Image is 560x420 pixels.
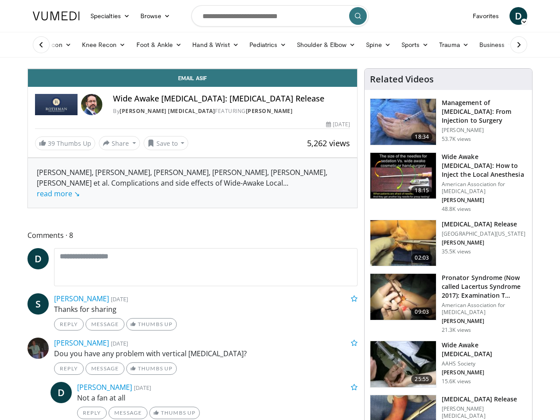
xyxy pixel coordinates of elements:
a: Reply [77,407,107,419]
p: 48.8K views [442,206,471,213]
a: Thumbs Up [126,362,176,375]
a: Pediatrics [244,36,292,54]
a: read more ↘ [37,189,80,198]
a: D [509,7,527,25]
span: 5,262 views [307,138,350,148]
a: Reply [54,318,84,331]
a: 18:34 Management of [MEDICAL_DATA]: From Injection to Surgery [PERSON_NAME] 53.7K views [370,98,527,145]
a: [PERSON_NAME] [77,382,132,392]
h3: Pronator Syndrome (Now called Lacertus Syndrome 2017): Examination T… [442,273,527,300]
h4: Wide Awake [MEDICAL_DATA]: [MEDICAL_DATA] Release [113,94,350,104]
a: Message [86,318,124,331]
img: 110489_0000_2.png.150x105_q85_crop-smart_upscale.jpg [370,99,436,145]
img: Q2xRg7exoPLTwO8X4xMDoxOjBrO-I4W8_1.150x105_q85_crop-smart_upscale.jpg [370,153,436,199]
img: Avatar [81,94,102,115]
a: 02:03 [MEDICAL_DATA] Release [GEOGRAPHIC_DATA][US_STATE] [PERSON_NAME] 35.5K views [370,220,527,267]
small: [DATE] [134,384,151,392]
a: Business [474,36,519,54]
a: [PERSON_NAME] [54,294,109,303]
p: [PERSON_NAME] [442,197,527,204]
p: [PERSON_NAME] [442,127,527,134]
p: American Association for [MEDICAL_DATA] [442,181,527,195]
div: By FEATURING [113,107,350,115]
a: Foot & Ankle [131,36,187,54]
a: 09:03 Pronator Syndrome (Now called Lacertus Syndrome 2017): Examination T… American Association ... [370,273,527,334]
a: [PERSON_NAME] [246,107,293,115]
a: Specialties [85,7,135,25]
a: 39 Thumbs Up [35,136,95,150]
p: American Association for [MEDICAL_DATA] [442,302,527,316]
a: Email Asif [28,69,357,87]
img: wide_awake_carpal_tunnel_100008556_2.jpg.150x105_q85_crop-smart_upscale.jpg [370,341,436,387]
p: Not a fan at all [77,393,358,403]
a: Favorites [467,7,504,25]
p: 53.7K views [442,136,471,143]
img: 38790_0000_3.png.150x105_q85_crop-smart_upscale.jpg [370,220,436,266]
a: 18:15 Wide Awake [MEDICAL_DATA]: How to Inject the Local Anesthesia American Association for [MED... [370,152,527,213]
p: Thanks for sharing [54,304,358,315]
a: Sports [396,36,434,54]
a: Knee Recon [77,36,131,54]
a: 25:55 Wide Awake [MEDICAL_DATA] AAHS Society [PERSON_NAME] 15.6K views [370,341,527,388]
a: Shoulder & Elbow [292,36,361,54]
a: [PERSON_NAME] [MEDICAL_DATA] [120,107,215,115]
span: 39 [48,139,55,148]
a: Thumbs Up [126,318,176,331]
h3: [MEDICAL_DATA] Release [442,395,527,404]
h3: Management of [MEDICAL_DATA]: From Injection to Surgery [442,98,527,125]
a: Message [109,407,148,419]
a: Message [86,362,124,375]
p: AAHS Society [442,360,527,367]
a: S [27,293,49,315]
h4: Related Videos [370,74,434,85]
p: [PERSON_NAME] [442,318,527,325]
a: [PERSON_NAME] [54,338,109,348]
div: [DATE] [326,121,350,128]
img: ecc38c0f-1cd8-4861-b44a-401a34bcfb2f.150x105_q85_crop-smart_upscale.jpg [370,274,436,320]
span: 18:15 [411,186,432,195]
a: Thumbs Up [149,407,199,419]
h3: Wide Awake [MEDICAL_DATA]: How to Inject the Local Anesthesia [442,152,527,179]
p: 35.5K views [442,248,471,255]
h3: [MEDICAL_DATA] Release [442,220,525,229]
a: Hand & Wrist [187,36,244,54]
h3: Wide Awake [MEDICAL_DATA] [442,341,527,358]
span: 25:55 [411,375,432,384]
img: VuMedi Logo [33,12,80,20]
a: Trauma [434,36,474,54]
a: Spine [361,36,396,54]
small: [DATE] [111,295,128,303]
p: 21.3K views [442,327,471,334]
a: Reply [54,362,84,375]
a: D [27,248,49,269]
p: [PERSON_NAME] [442,239,525,246]
p: [PERSON_NAME] [MEDICAL_DATA] [442,405,527,420]
p: [PERSON_NAME] [442,369,527,376]
a: Browse [135,7,176,25]
input: Search topics, interventions [191,5,369,27]
span: Comments 8 [27,229,358,241]
span: 02:03 [411,253,432,262]
img: Rothman Hand Surgery [35,94,78,115]
p: Dou you have any problem with vertical [MEDICAL_DATA]? [54,348,358,359]
span: 18:34 [411,132,432,141]
button: Save to [144,136,189,150]
p: [GEOGRAPHIC_DATA][US_STATE] [442,230,525,237]
small: [DATE] [111,339,128,347]
button: Share [99,136,140,150]
div: [PERSON_NAME], [PERSON_NAME], [PERSON_NAME], [PERSON_NAME], [PERSON_NAME], [PERSON_NAME] et al. C... [37,167,348,199]
img: Avatar [27,338,49,359]
p: 15.6K views [442,378,471,385]
a: D [51,382,72,403]
span: 09:03 [411,307,432,316]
